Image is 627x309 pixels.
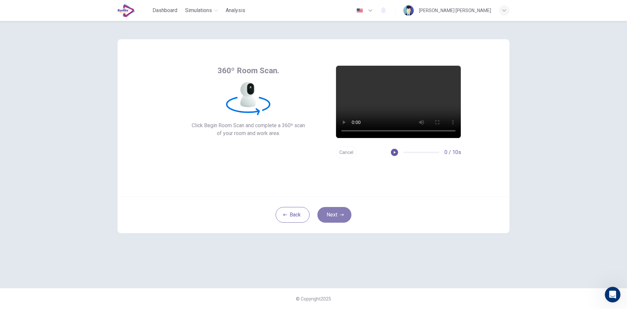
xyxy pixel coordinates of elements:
span: Search for help [13,145,53,152]
div: CEFR Level Test Structure and Scoring System [13,160,109,174]
p: How can we help? [13,91,118,102]
button: Cancel [336,146,357,159]
iframe: Intercom live chat [605,287,620,302]
a: EduSynch logo [118,4,150,17]
img: en [356,8,364,13]
button: Search for help [9,142,121,155]
span: Help [104,220,114,225]
span: © Copyright 2025 [296,296,331,301]
img: Profile picture [403,5,414,16]
span: Simulations [185,7,212,14]
button: Next [317,207,351,223]
span: 360º Room Scan. [217,65,279,76]
button: Simulations [183,5,220,16]
div: Ask a questionAI Agent and team can helpProfile image for Fin [7,111,124,135]
button: Dashboard [150,5,180,16]
span: of your room and work area. [192,129,305,137]
span: Analysis [226,7,245,14]
div: [PERSON_NAME] [PERSON_NAME] [419,7,491,14]
div: I lost my test due to a technical error (CEFR Level Test) [9,176,121,195]
div: Close [112,10,124,22]
span: Messages [54,220,77,225]
button: Help [87,204,131,230]
span: Home [14,220,29,225]
button: Analysis [223,5,248,16]
button: Back [276,207,310,223]
img: Profile image for Fin [102,119,109,127]
div: I lost my test due to a technical error (CEFR Level Test) [13,179,109,193]
div: CEFR Level Test Structure and Scoring System [9,157,121,176]
span: 0 / 10s [444,148,461,156]
div: Ask a question [13,116,99,123]
div: AI Agent and team can help [13,123,99,130]
span: Dashboard [153,7,177,14]
p: Hey [PERSON_NAME]. Welcome to EduSynch! [13,46,118,91]
span: Click Begin Room Scan and complete a 360º scan [192,122,305,129]
button: Messages [43,204,87,230]
img: EduSynch logo [118,4,135,17]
